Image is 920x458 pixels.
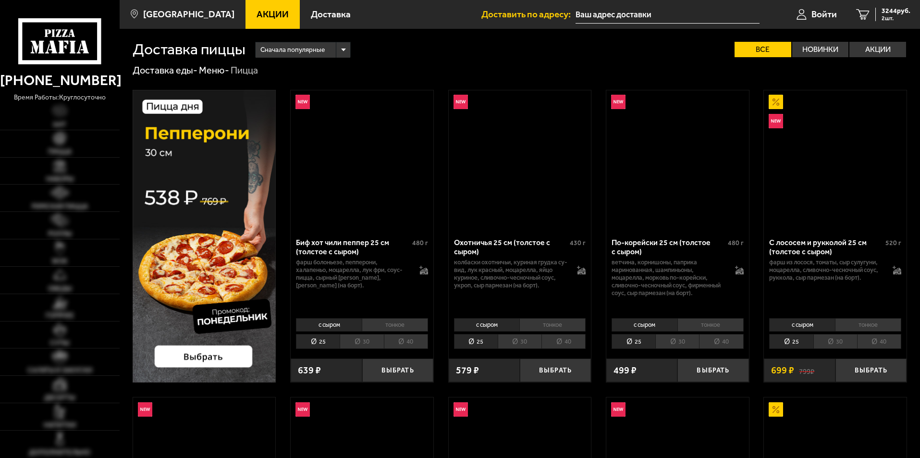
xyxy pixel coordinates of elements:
[612,334,655,349] li: 25
[699,334,743,349] li: 40
[133,42,245,57] h1: Доставка пиццы
[298,366,321,375] span: 639 ₽
[612,318,677,332] li: с сыром
[769,318,835,332] li: с сыром
[769,402,783,417] img: Акционный
[454,95,468,109] img: Новинка
[728,239,744,247] span: 480 г
[52,258,68,265] span: WOK
[50,340,69,347] span: Супы
[311,10,351,19] span: Доставка
[606,90,749,231] a: НовинкаПо-корейски 25 см (толстое с сыром)
[885,239,901,247] span: 520 г
[32,203,88,210] span: Римская пицца
[857,334,901,349] li: 40
[454,318,520,332] li: с сыром
[849,42,906,57] label: Акции
[362,318,428,332] li: тонкое
[613,366,637,375] span: 499 ₽
[46,176,74,183] span: Наборы
[520,359,591,382] button: Выбрать
[769,238,883,256] div: С лососем и рукколой 25 см (толстое с сыром)
[769,259,883,282] p: фарш из лосося, томаты, сыр сулугуни, моцарелла, сливочно-чесночный соус, руккола, сыр пармезан (...
[412,239,428,247] span: 480 г
[296,318,362,332] li: с сыром
[295,95,310,109] img: Новинка
[454,334,498,349] li: 25
[44,422,76,429] span: Напитки
[835,318,901,332] li: тонкое
[46,312,74,319] span: Горячее
[454,259,568,289] p: колбаски охотничьи, куриная грудка су-вид, лук красный, моцарелла, яйцо куриное, сливочно-чесночн...
[384,334,428,349] li: 40
[612,259,725,297] p: ветчина, корнишоны, паприка маринованная, шампиньоны, моцарелла, морковь по-корейски, сливочно-че...
[260,41,325,59] span: Сначала популярные
[612,238,725,256] div: По-корейски 25 см (толстое с сыром)
[291,90,433,231] a: НовинкаБиф хот чили пеппер 25 см (толстое с сыром)
[133,64,197,76] a: Доставка еды-
[519,318,586,332] li: тонкое
[295,402,310,417] img: Новинка
[296,334,340,349] li: 25
[340,334,383,349] li: 30
[456,366,479,375] span: 579 ₽
[454,238,568,256] div: Охотничья 25 см (толстое с сыром)
[143,10,234,19] span: [GEOGRAPHIC_DATA]
[655,334,699,349] li: 30
[138,402,152,417] img: Новинка
[769,95,783,109] img: Акционный
[53,122,66,128] span: Хит
[611,402,626,417] img: Новинка
[48,285,72,292] span: Обеды
[835,359,907,382] button: Выбрать
[362,359,433,382] button: Выбрать
[27,367,92,374] span: Салаты и закуски
[769,334,813,349] li: 25
[764,90,907,231] a: АкционныйНовинкаС лососем и рукколой 25 см (толстое с сыром)
[735,42,791,57] label: Все
[541,334,586,349] li: 40
[813,334,857,349] li: 30
[799,366,814,375] s: 799 ₽
[296,259,410,289] p: фарш болоньезе, пепперони, халапеньо, моцарелла, лук фри, соус-пицца, сырный [PERSON_NAME], [PERS...
[498,334,541,349] li: 30
[811,10,837,19] span: Войти
[449,90,591,231] a: НовинкаОхотничья 25 см (толстое с сыром)
[611,95,626,109] img: Новинка
[677,359,748,382] button: Выбрать
[882,8,910,14] span: 3244 руб.
[296,238,410,256] div: Биф хот чили пеппер 25 см (толстое с сыром)
[769,114,783,128] img: Новинка
[792,42,849,57] label: Новинки
[771,366,794,375] span: 699 ₽
[48,231,72,237] span: Роллы
[481,10,576,19] span: Доставить по адресу:
[199,64,229,76] a: Меню-
[570,239,586,247] span: 430 г
[677,318,744,332] li: тонкое
[44,395,75,401] span: Десерты
[882,15,910,21] span: 2 шт.
[454,402,468,417] img: Новинка
[29,449,90,456] span: Дополнительно
[576,6,760,24] input: Ваш адрес доставки
[48,149,72,155] span: Пицца
[257,10,289,19] span: Акции
[231,64,258,77] div: Пицца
